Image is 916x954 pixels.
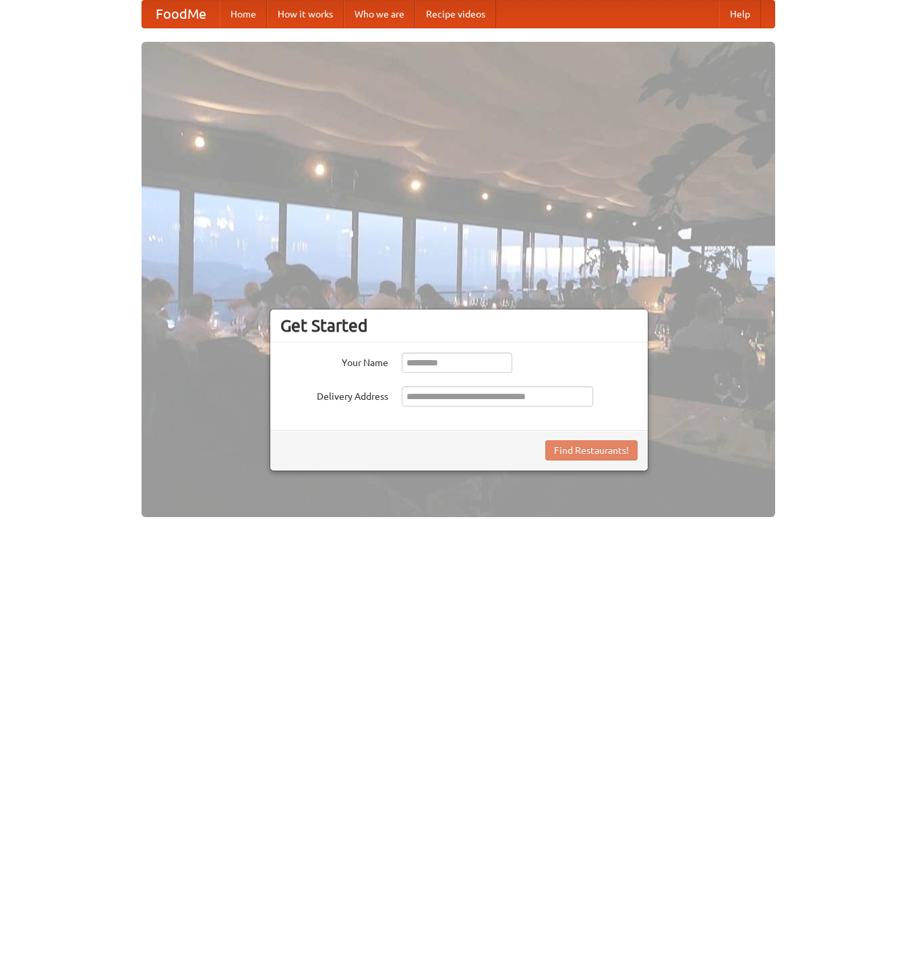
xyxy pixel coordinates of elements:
[545,440,638,460] button: Find Restaurants!
[280,316,638,336] h3: Get Started
[415,1,496,28] a: Recipe videos
[719,1,761,28] a: Help
[220,1,267,28] a: Home
[344,1,415,28] a: Who we are
[280,353,388,369] label: Your Name
[267,1,344,28] a: How it works
[142,1,220,28] a: FoodMe
[280,386,388,403] label: Delivery Address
